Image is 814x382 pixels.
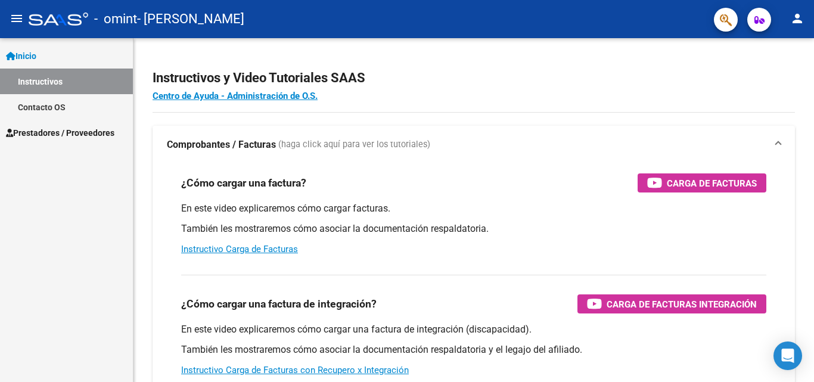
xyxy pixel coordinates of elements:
[94,6,137,32] span: - omint
[10,11,24,26] mat-icon: menu
[153,91,318,101] a: Centro de Ayuda - Administración de O.S.
[638,173,766,192] button: Carga de Facturas
[6,126,114,139] span: Prestadores / Proveedores
[773,341,802,370] div: Open Intercom Messenger
[790,11,804,26] mat-icon: person
[181,202,766,215] p: En este video explicaremos cómo cargar facturas.
[607,297,757,312] span: Carga de Facturas Integración
[153,67,795,89] h2: Instructivos y Video Tutoriales SAAS
[181,343,766,356] p: También les mostraremos cómo asociar la documentación respaldatoria y el legajo del afiliado.
[577,294,766,313] button: Carga de Facturas Integración
[181,365,409,375] a: Instructivo Carga de Facturas con Recupero x Integración
[137,6,244,32] span: - [PERSON_NAME]
[181,244,298,254] a: Instructivo Carga de Facturas
[181,222,766,235] p: También les mostraremos cómo asociar la documentación respaldatoria.
[167,138,276,151] strong: Comprobantes / Facturas
[6,49,36,63] span: Inicio
[181,175,306,191] h3: ¿Cómo cargar una factura?
[278,138,430,151] span: (haga click aquí para ver los tutoriales)
[181,296,377,312] h3: ¿Cómo cargar una factura de integración?
[181,323,766,336] p: En este video explicaremos cómo cargar una factura de integración (discapacidad).
[667,176,757,191] span: Carga de Facturas
[153,126,795,164] mat-expansion-panel-header: Comprobantes / Facturas (haga click aquí para ver los tutoriales)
